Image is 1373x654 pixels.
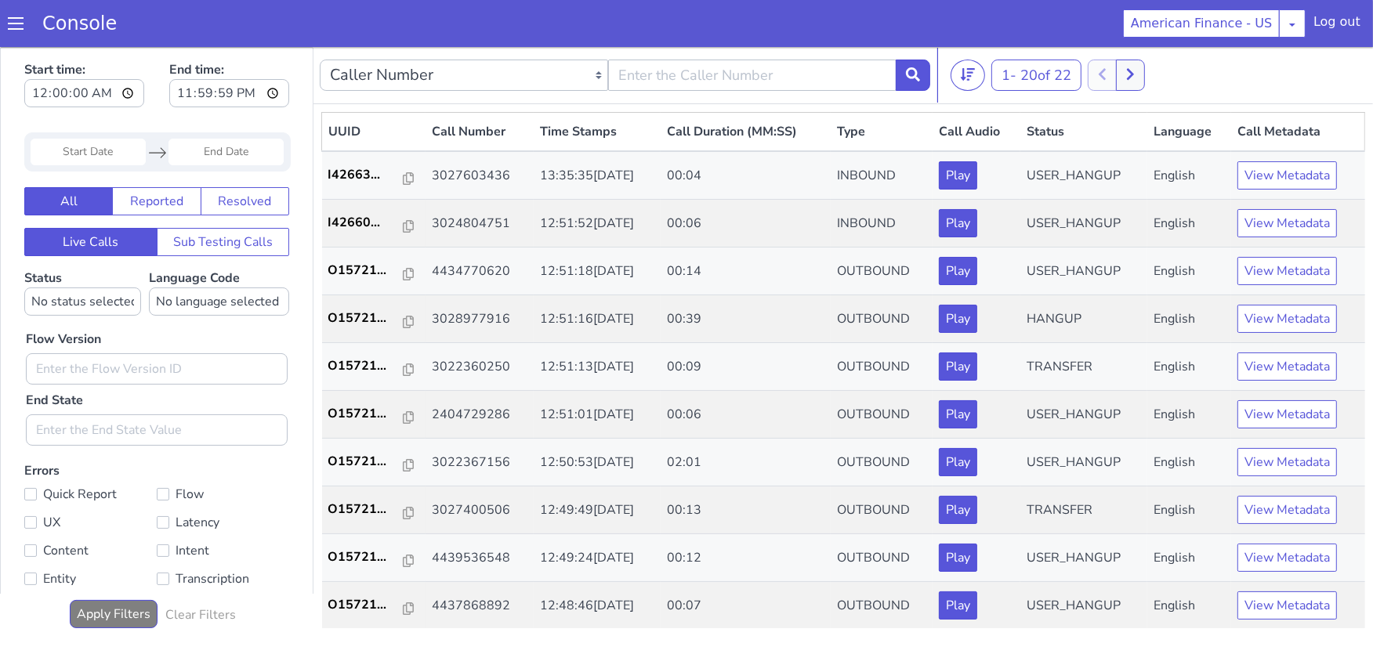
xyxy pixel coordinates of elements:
th: Status [1020,66,1147,105]
input: End time: [169,32,289,60]
button: Play [939,258,977,286]
p: O15721... [328,548,404,567]
th: Language [1147,66,1231,105]
button: Play [939,449,977,477]
th: UUID [322,66,426,105]
td: 12:49:49[DATE] [534,439,661,487]
td: OUTBOUND [831,201,933,248]
td: OUTBOUND [831,296,933,344]
td: 12:51:18[DATE] [534,201,661,248]
label: Transcription [157,521,289,543]
td: English [1147,104,1231,153]
td: English [1147,439,1231,487]
input: Start Date [31,92,146,118]
label: Status [24,222,141,269]
td: 4434770620 [426,201,534,248]
a: O15721... [328,453,419,472]
td: INBOUND [831,153,933,201]
button: 1- 20of 22 [991,13,1081,44]
label: Latency [157,464,289,486]
label: UX [24,464,157,486]
a: Console [24,13,136,34]
td: 00:09 [661,296,831,344]
td: 00:07 [661,535,831,583]
td: TRANSFER [1020,296,1147,344]
td: TRANSFER [1020,439,1147,487]
button: View Metadata [1237,258,1337,286]
td: 3022360250 [426,296,534,344]
a: I42660... [328,166,419,185]
td: USER_HANGUP [1020,392,1147,439]
button: American Finance - US [1123,9,1280,38]
p: I42663... [328,118,404,137]
td: USER_HANGUP [1020,487,1147,535]
button: Play [939,353,977,381]
label: Entity [24,521,157,543]
a: O15721... [328,309,419,328]
td: USER_HANGUP [1020,104,1147,153]
select: Status [24,240,141,269]
th: Time Stamps [534,66,661,105]
td: English [1147,392,1231,439]
td: OUTBOUND [831,392,933,439]
td: 00:04 [661,104,831,153]
td: 02:01 [661,392,831,439]
td: 3027603436 [426,104,534,153]
label: Language Code [149,222,289,269]
button: Play [939,162,977,190]
span: 20 of 22 [1020,19,1071,38]
td: 3024804751 [426,153,534,201]
a: O15721... [328,405,419,424]
label: End State [26,344,83,363]
td: 12:50:53[DATE] [534,392,661,439]
button: Play [939,114,977,143]
button: View Metadata [1237,305,1337,334]
button: View Metadata [1237,353,1337,381]
select: Language Code [149,240,289,269]
td: 4437868892 [426,535,534,583]
td: English [1147,201,1231,248]
td: 3022367156 [426,392,534,439]
p: O15721... [328,262,404,280]
td: 12:48:46[DATE] [534,535,661,583]
th: Call Metadata [1231,66,1364,105]
button: Play [939,305,977,334]
p: O15721... [328,500,404,519]
td: OUTBOUND [831,248,933,296]
button: Live Calls [24,181,158,209]
td: English [1147,296,1231,344]
td: 00:06 [661,344,831,392]
button: Play [939,210,977,238]
td: HANGUP [1020,248,1147,296]
button: View Metadata [1237,497,1337,525]
label: Flow [157,436,289,458]
td: OUTBOUND [831,344,933,392]
p: O15721... [328,309,404,328]
td: INBOUND [831,104,933,153]
label: Quick Report [24,436,157,458]
label: Start time: [24,9,144,65]
td: English [1147,487,1231,535]
input: Enter the Flow Version ID [26,306,288,338]
p: O15721... [328,357,404,376]
th: Call Number [426,66,534,105]
input: Start time: [24,32,144,60]
label: Flow Version [26,283,101,302]
p: O15721... [328,453,404,472]
button: View Metadata [1237,401,1337,429]
a: I42663... [328,118,419,137]
input: Enter the Caller Number [608,13,897,44]
button: Resolved [201,140,289,168]
button: Reported [112,140,201,168]
td: OUTBOUND [831,439,933,487]
td: 12:51:52[DATE] [534,153,661,201]
td: 00:06 [661,153,831,201]
td: 3027400506 [426,439,534,487]
p: O15721... [328,214,404,233]
a: O15721... [328,262,419,280]
h6: Clear Filters [165,561,236,576]
td: English [1147,153,1231,201]
td: USER_HANGUP [1020,344,1147,392]
td: 2404729286 [426,344,534,392]
a: O15721... [328,548,419,567]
